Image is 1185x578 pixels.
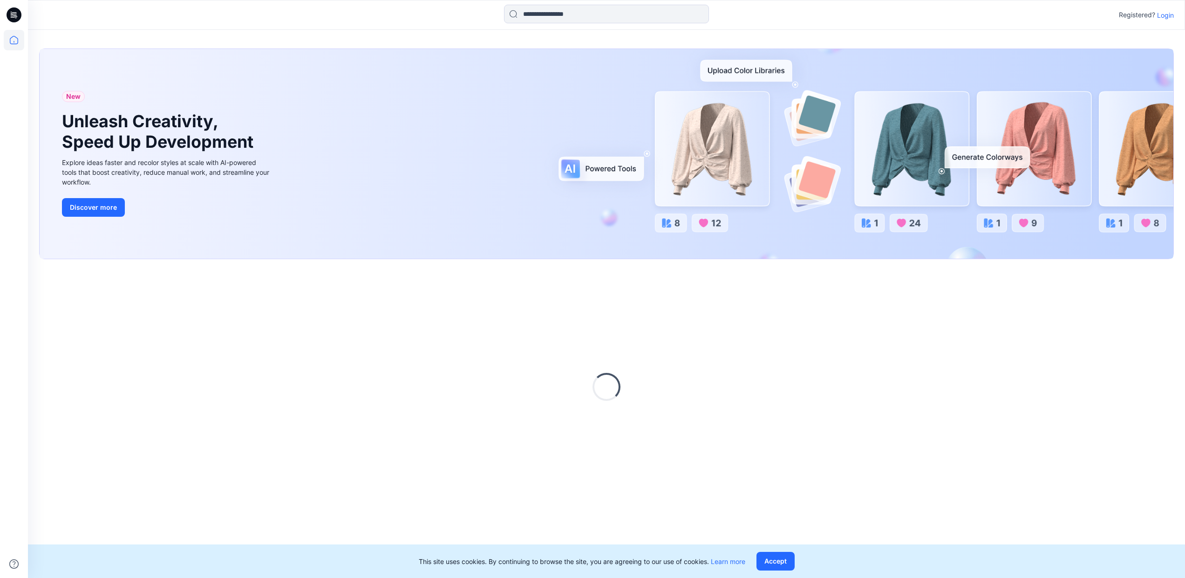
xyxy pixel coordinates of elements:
[62,111,258,151] h1: Unleash Creativity, Speed Up Development
[756,552,795,571] button: Accept
[62,158,272,187] div: Explore ideas faster and recolor styles at scale with AI-powered tools that boost creativity, red...
[1119,9,1155,21] p: Registered?
[1157,10,1174,20] p: Login
[62,198,272,217] a: Discover more
[419,557,745,566] p: This site uses cookies. By continuing to browse the site, you are agreeing to our use of cookies.
[66,91,81,102] span: New
[711,557,745,565] a: Learn more
[62,198,125,217] button: Discover more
